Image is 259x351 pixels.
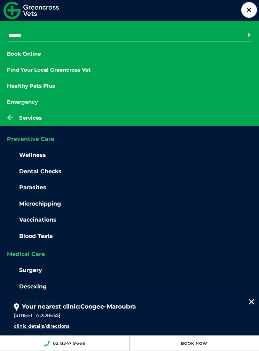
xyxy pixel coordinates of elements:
[80,303,136,310] span: Coogee-Maroubra
[19,233,53,239] a: Blood Tests
[14,303,19,311] img: location_pin.svg
[19,267,42,273] a: Surgery
[19,168,62,175] a: Dental Checks
[7,251,45,257] a: Medical Care
[14,322,152,330] div: /
[7,136,54,142] a: Preventive Care
[245,32,252,39] button: Search
[19,152,46,158] a: Wellness
[19,184,46,191] a: Parasites
[181,341,207,346] a: Book Now
[53,341,86,346] a: 02 8347 9666
[19,283,47,290] a: Desexing
[14,323,44,329] a: clinic details
[14,296,245,311] div: Your nearest clinic:
[19,216,56,223] a: Vaccinations
[19,200,61,207] a: Microchipping
[12,114,49,122] a: Services
[46,323,70,329] a: directions
[249,299,254,304] img: location_close.svg
[44,341,50,346] img: location_phone.svg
